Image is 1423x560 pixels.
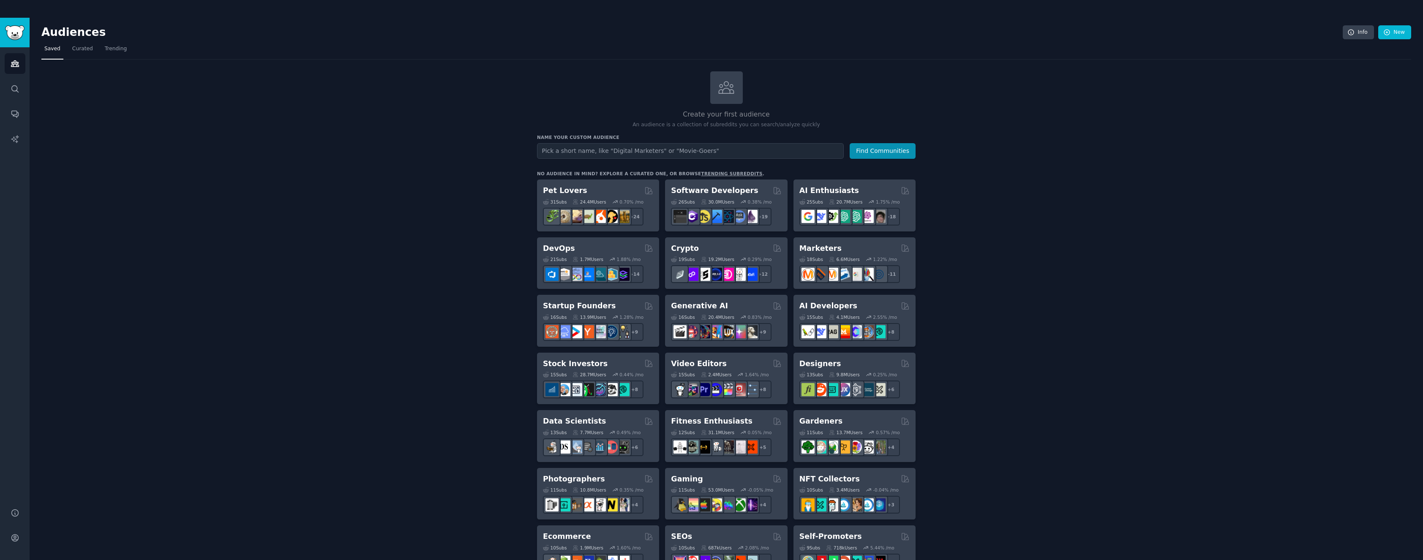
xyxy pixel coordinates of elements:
[537,143,844,159] input: Pick a short name, like "Digital Marketers" or "Movie-Goers"
[537,109,916,120] h2: Create your first audience
[685,498,698,511] img: CozyGamers
[849,383,862,396] img: userexperience
[733,383,746,396] img: Youtubevideo
[545,498,559,511] img: analog
[873,372,897,378] div: 0.25 % /mo
[709,268,722,281] img: web3
[41,42,63,60] a: Saved
[744,440,758,454] img: personaltraining
[543,474,605,484] h2: Photographers
[709,440,722,454] img: weightroom
[733,440,746,454] img: physicaltherapy
[671,430,695,435] div: 12 Sub s
[872,210,886,223] img: ArtificalIntelligence
[619,372,643,378] div: 0.44 % /mo
[701,314,734,320] div: 20.4M Users
[872,325,886,338] img: AIDevelopersSociety
[721,268,734,281] img: defiblockchain
[673,210,687,223] img: software
[557,210,570,223] img: ballpython
[882,496,900,514] div: + 3
[744,498,758,511] img: TwitchStreaming
[721,325,734,338] img: FluxAI
[837,268,850,281] img: Emailmarketing
[799,256,823,262] div: 18 Sub s
[709,210,722,223] img: iOSProgramming
[673,268,687,281] img: ethfinance
[799,185,859,196] h2: AI Enthusiasts
[105,45,127,53] span: Trending
[605,268,618,281] img: aws_cdk
[709,325,722,338] img: sdforall
[801,268,815,281] img: content_marketing
[799,545,821,551] div: 9 Sub s
[813,498,826,511] img: NFTMarketplace
[557,268,570,281] img: AWS_Certified_Experts
[671,487,695,493] div: 11 Sub s
[572,372,606,378] div: 28.7M Users
[813,383,826,396] img: logodesign
[626,438,643,456] div: + 6
[543,199,567,205] div: 31 Sub s
[872,498,886,511] img: DigitalItems
[849,210,862,223] img: chatgpt_prompts_
[605,325,618,338] img: Entrepreneurship
[569,268,582,281] img: Docker_DevOps
[825,210,838,223] img: AItoolsCatalog
[701,171,762,176] a: trending subreddits
[872,383,886,396] img: UX_Design
[619,487,643,493] div: 0.35 % /mo
[837,498,850,511] img: OpenSeaNFT
[616,210,630,223] img: dogbreed
[616,325,630,338] img: growmybusiness
[799,430,823,435] div: 11 Sub s
[593,440,606,454] img: analytics
[543,531,591,542] h2: Ecommerce
[697,383,710,396] img: premiere
[748,430,772,435] div: 0.05 % /mo
[543,256,567,262] div: 21 Sub s
[801,325,815,338] img: LangChain
[748,199,772,205] div: 0.38 % /mo
[849,268,862,281] img: googleads
[671,256,695,262] div: 19 Sub s
[537,171,764,177] div: No audience in mind? Explore a curated one, or browse .
[569,440,582,454] img: statistics
[537,134,916,140] h3: Name your custom audience
[605,210,618,223] img: PetAdvice
[617,256,641,262] div: 1.88 % /mo
[754,496,771,514] div: + 4
[829,487,860,493] div: 3.4M Users
[545,383,559,396] img: dividends
[754,381,771,398] div: + 8
[829,199,862,205] div: 20.7M Users
[616,268,630,281] img: PlatformEngineers
[733,268,746,281] img: CryptoNews
[102,42,130,60] a: Trending
[882,438,900,456] div: + 4
[543,359,608,369] h2: Stock Investors
[617,430,641,435] div: 0.49 % /mo
[701,487,734,493] div: 53.0M Users
[697,498,710,511] img: macgaming
[825,440,838,454] img: SavageGarden
[543,487,567,493] div: 11 Sub s
[701,256,734,262] div: 19.2M Users
[543,416,606,427] h2: Data Scientists
[572,545,603,551] div: 1.9M Users
[873,256,897,262] div: 1.22 % /mo
[697,440,710,454] img: workout
[626,496,643,514] div: + 4
[813,210,826,223] img: DeepSeek
[671,372,695,378] div: 15 Sub s
[593,325,606,338] img: indiehackers
[849,440,862,454] img: flowers
[626,265,643,283] div: + 14
[721,210,734,223] img: reactnative
[581,498,594,511] img: SonyAlpha
[825,325,838,338] img: Rag
[543,430,567,435] div: 13 Sub s
[861,440,874,454] img: UrbanGardening
[697,268,710,281] img: ethstaker
[799,416,843,427] h2: Gardeners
